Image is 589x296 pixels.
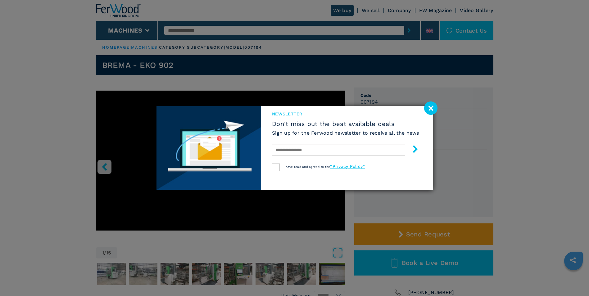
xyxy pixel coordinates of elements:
img: Newsletter image [156,106,261,190]
span: Don't miss out the best available deals [272,120,419,128]
h6: Sign up for the Ferwood newsletter to receive all the news [272,129,419,137]
button: submit-button [405,143,419,157]
a: “Privacy Policy” [330,164,365,169]
span: I have read and agreed to the [283,165,365,168]
span: newsletter [272,111,419,117]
